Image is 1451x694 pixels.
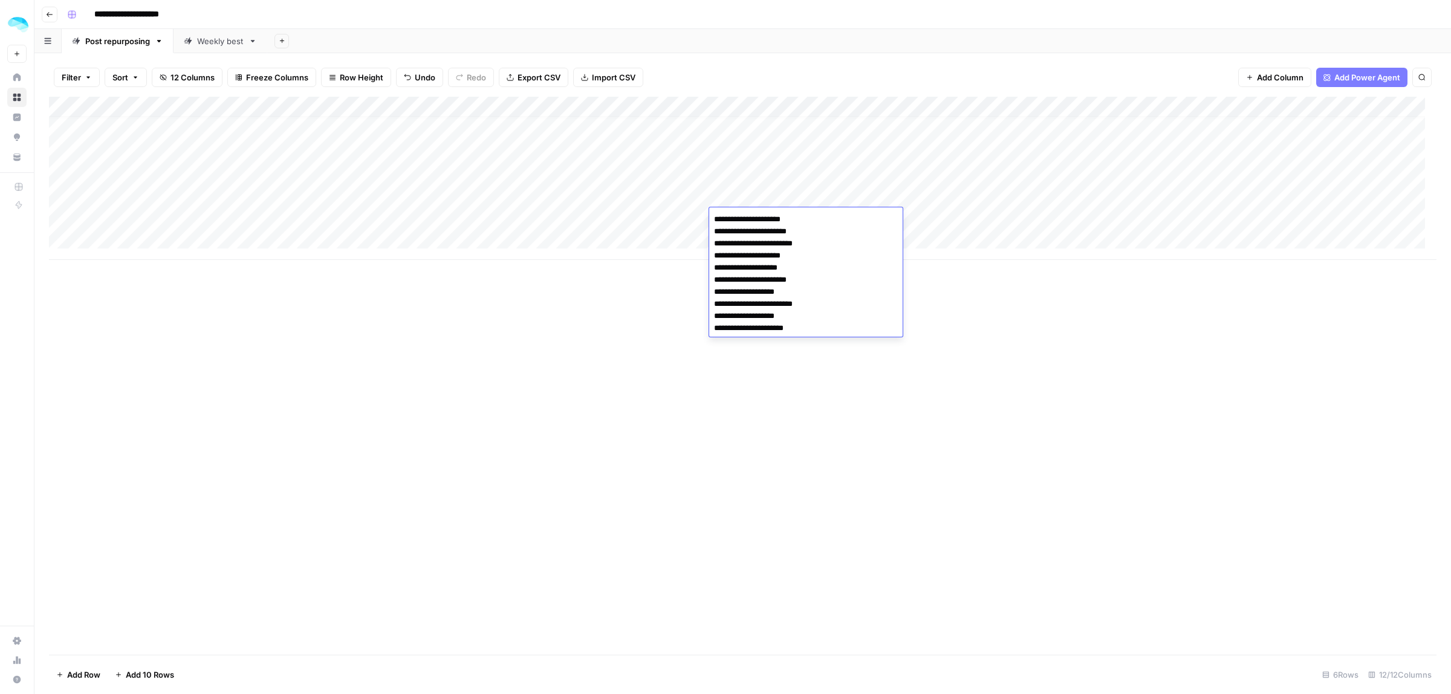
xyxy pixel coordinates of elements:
a: Weekly best [174,29,267,53]
button: Sort [105,68,147,87]
a: Settings [7,631,27,650]
a: Your Data [7,148,27,167]
a: Browse [7,88,27,107]
button: Import CSV [573,68,643,87]
div: Weekly best [197,35,244,47]
button: Undo [396,68,443,87]
span: Sort [112,71,128,83]
button: Freeze Columns [227,68,316,87]
span: Add 10 Rows [126,669,174,681]
a: Opportunities [7,128,27,147]
div: 12/12 Columns [1363,665,1436,684]
span: Undo [415,71,435,83]
a: Usage [7,650,27,670]
span: Import CSV [592,71,635,83]
a: Insights [7,108,27,127]
button: Help + Support [7,670,27,689]
button: Redo [448,68,494,87]
button: Add Power Agent [1316,68,1407,87]
span: Freeze Columns [246,71,308,83]
span: Redo [467,71,486,83]
a: Home [7,68,27,87]
button: Add Row [49,665,108,684]
span: Add Power Agent [1334,71,1400,83]
button: Add 10 Rows [108,665,181,684]
button: Filter [54,68,100,87]
span: Export CSV [518,71,560,83]
span: Add Column [1257,71,1303,83]
button: Row Height [321,68,391,87]
span: Row Height [340,71,383,83]
button: 12 Columns [152,68,222,87]
div: Post repurposing [85,35,150,47]
span: Add Row [67,669,100,681]
button: Workspace: ColdiQ [7,10,27,40]
span: 12 Columns [170,71,215,83]
span: Filter [62,71,81,83]
button: Add Column [1238,68,1311,87]
img: ColdiQ Logo [7,14,29,36]
a: Post repurposing [62,29,174,53]
button: Export CSV [499,68,568,87]
div: 6 Rows [1317,665,1363,684]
